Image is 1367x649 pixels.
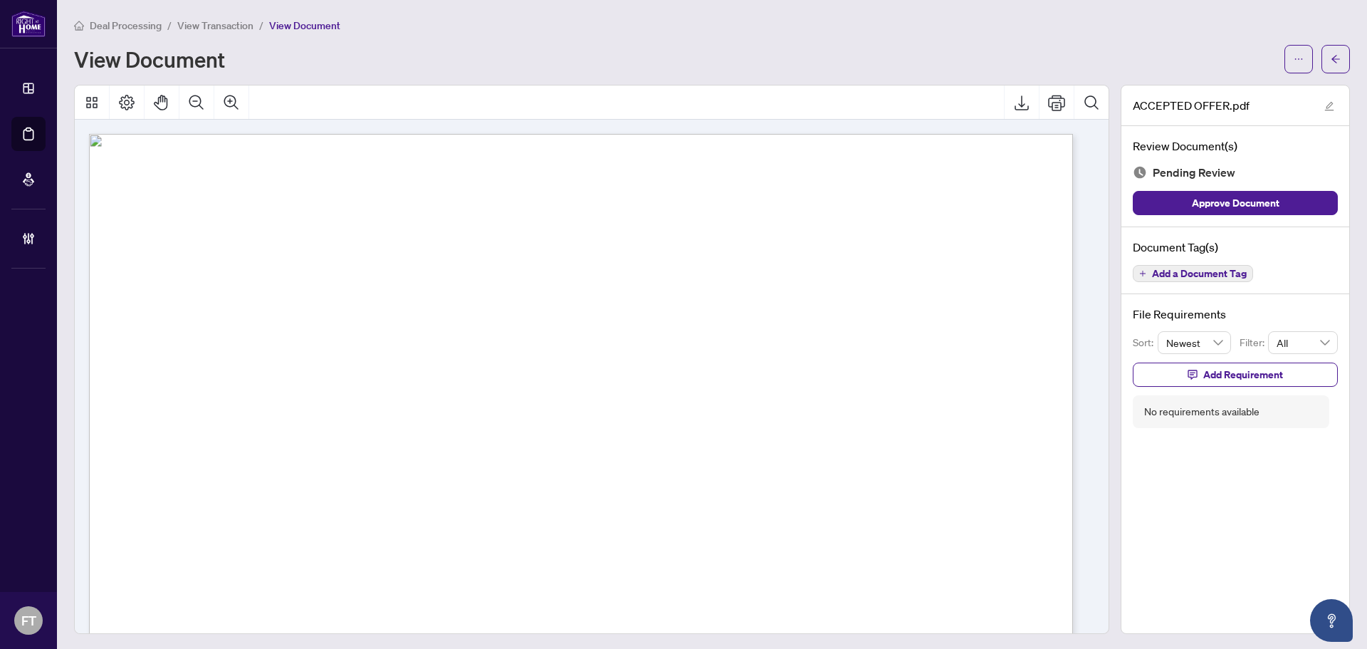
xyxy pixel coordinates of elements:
[74,48,225,71] h1: View Document
[90,19,162,32] span: Deal Processing
[177,19,253,32] span: View Transaction
[1203,363,1283,386] span: Add Requirement
[1310,599,1353,642] button: Open asap
[74,21,84,31] span: home
[1166,332,1223,353] span: Newest
[1133,97,1250,114] span: ACCEPTED OFFER.pdf
[1152,269,1247,279] span: Add a Document Tag
[1294,54,1304,64] span: ellipsis
[269,19,340,32] span: View Document
[1133,335,1158,351] p: Sort:
[21,611,36,630] span: FT
[1139,270,1146,277] span: plus
[1192,192,1279,214] span: Approve Document
[1133,363,1338,387] button: Add Requirement
[1331,54,1341,64] span: arrow-left
[1324,101,1334,111] span: edit
[1277,332,1329,353] span: All
[1133,265,1253,282] button: Add a Document Tag
[1240,335,1268,351] p: Filter:
[1133,165,1147,180] img: Document Status
[1133,239,1338,256] h4: Document Tag(s)
[1133,306,1338,323] h4: File Requirements
[167,17,172,33] li: /
[1133,137,1338,155] h4: Review Document(s)
[1144,404,1259,420] div: No requirements available
[1153,163,1235,182] span: Pending Review
[1133,191,1338,215] button: Approve Document
[11,11,46,37] img: logo
[259,17,263,33] li: /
